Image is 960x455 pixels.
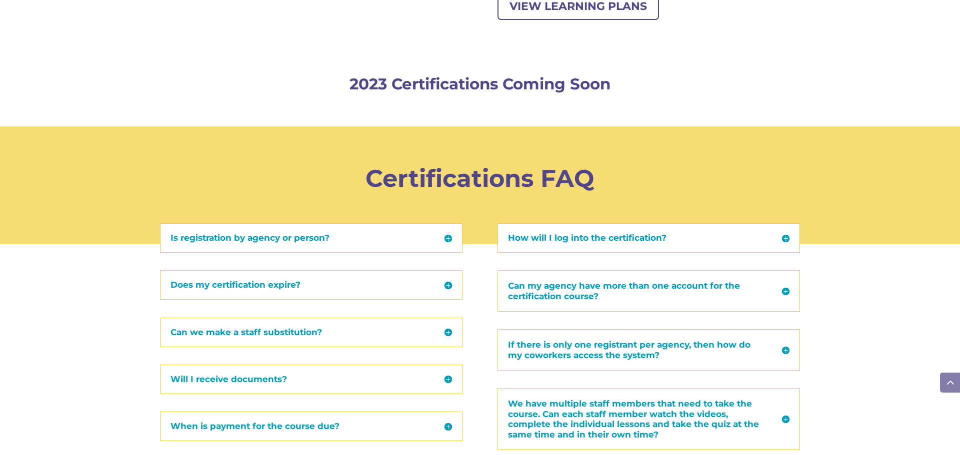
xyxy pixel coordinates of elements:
[508,340,789,360] h5: If there is only one registrant per agency, then how do my coworkers access the system?
[285,166,675,203] h3: Certifications FAQ
[508,281,789,301] h5: Can my agency have more than one account for the certification course?
[508,399,789,440] h5: We have multiple staff members that need to take the course. Can each staff member watch the vide...
[170,234,452,242] h5: Is registration by agency or person?
[170,422,452,431] h5: When is payment for the course due?
[170,375,452,384] h5: Will I receive documents?
[160,78,800,90] div: 2023 Certifications Coming Soon
[508,234,789,242] h5: How will I log into the certification?
[170,281,452,289] h5: Does my certification expire?
[170,328,452,337] h5: Can we make a staff substitution?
